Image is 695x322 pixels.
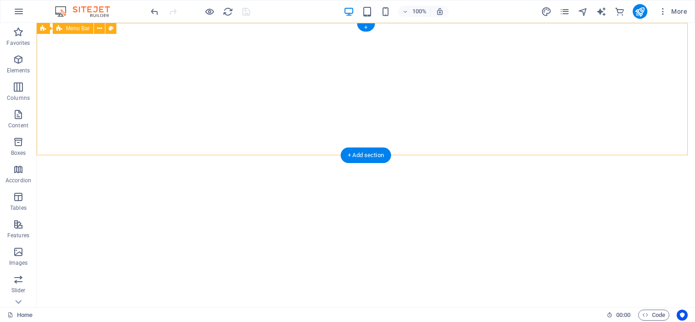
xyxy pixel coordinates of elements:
i: Undo: Change pages (Ctrl+Z) [149,6,160,17]
i: Pages (Ctrl+Alt+S) [559,6,570,17]
span: : [623,311,624,318]
p: Images [9,259,28,267]
button: commerce [614,6,625,17]
button: Click here to leave preview mode and continue editing [204,6,215,17]
button: Usercentrics [677,310,688,321]
button: undo [149,6,160,17]
p: Columns [7,94,30,102]
i: Publish [635,6,645,17]
button: More [655,4,691,19]
p: Slider [11,287,26,294]
h6: Session time [607,310,631,321]
i: Commerce [614,6,625,17]
div: + Add section [340,147,391,163]
button: Code [638,310,669,321]
button: navigator [578,6,589,17]
a: Click to cancel selection. Double-click to open Pages [7,310,33,321]
p: Boxes [11,149,26,157]
button: pages [559,6,570,17]
i: Reload page [223,6,233,17]
p: Features [7,232,29,239]
span: More [658,7,687,16]
p: Tables [10,204,27,212]
button: 100% [398,6,431,17]
h6: 100% [412,6,427,17]
button: reload [222,6,233,17]
p: Accordion [5,177,31,184]
button: text_generator [596,6,607,17]
p: Favorites [6,39,30,47]
span: Menu Bar [66,26,90,31]
button: publish [633,4,647,19]
span: Code [642,310,665,321]
div: + [357,23,375,32]
button: design [541,6,552,17]
i: On resize automatically adjust zoom level to fit chosen device. [436,7,444,16]
i: Design (Ctrl+Alt+Y) [541,6,552,17]
p: Content [8,122,28,129]
span: 00 00 [616,310,630,321]
p: Elements [7,67,30,74]
img: Editor Logo [53,6,121,17]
